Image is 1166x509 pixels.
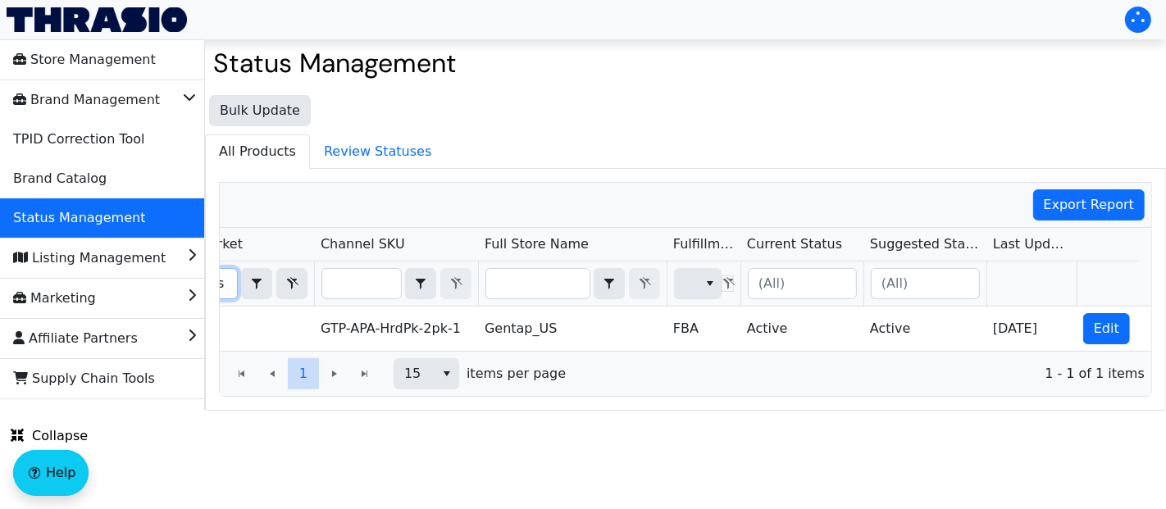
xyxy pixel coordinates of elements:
[191,307,314,351] td: US
[863,307,986,351] td: Active
[321,234,405,254] span: Channel SKU
[467,364,566,384] span: items per page
[213,48,1158,79] h2: Status Management
[242,269,271,298] button: select
[406,269,435,298] button: select
[1094,319,1119,339] span: Edit
[594,269,624,298] button: select
[740,261,863,307] th: Filter
[749,269,856,298] input: (All)
[299,364,307,384] span: 1
[405,268,436,299] span: Choose Operator
[13,450,89,496] button: Help floatingactionbutton
[11,426,88,446] span: Collapse
[13,126,144,152] span: TPID Correction Tool
[435,359,458,389] button: select
[288,358,319,389] button: Page 1
[191,261,314,307] th: Filter
[579,364,1145,384] span: 1 - 1 of 1 items
[276,268,307,299] button: Clear
[986,307,1077,351] td: [DATE]
[478,261,667,307] th: Filter
[13,47,156,73] span: Store Management
[667,261,740,307] th: Filter
[486,269,590,298] input: Filter
[220,351,1151,396] div: Page 1 of 1
[747,234,842,254] span: Current Status
[870,234,980,254] span: Suggested Status
[673,234,734,254] span: Fulfillment
[667,307,740,351] td: FBA
[872,269,979,298] input: (All)
[13,325,138,352] span: Affiliate Partners
[993,234,1070,254] span: Last Update
[220,101,300,120] span: Bulk Update
[13,245,166,271] span: Listing Management
[1083,313,1130,344] button: Edit
[46,463,75,483] span: Help
[13,166,107,192] span: Brand Catalog
[394,358,459,389] span: Page size
[314,307,478,351] td: GTP-APA-HrdPk-2pk-1
[311,135,444,168] span: Review Statuses
[314,261,478,307] th: Filter
[1044,195,1135,215] span: Export Report
[698,269,722,298] button: select
[13,205,145,231] span: Status Management
[13,366,155,392] span: Supply Chain Tools
[206,135,309,168] span: All Products
[13,87,160,113] span: Brand Management
[7,7,187,32] img: Thrasio Logo
[594,268,625,299] span: Choose Operator
[485,234,589,254] span: Full Store Name
[322,269,401,298] input: Filter
[1033,189,1146,220] button: Export Report
[478,307,667,351] td: Gentap_US
[404,364,425,384] span: 15
[241,268,272,299] span: Choose Operator
[863,261,986,307] th: Filter
[198,234,243,254] span: Market
[740,307,863,351] td: Active
[209,95,311,126] button: Bulk Update
[13,285,96,311] span: Marketing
